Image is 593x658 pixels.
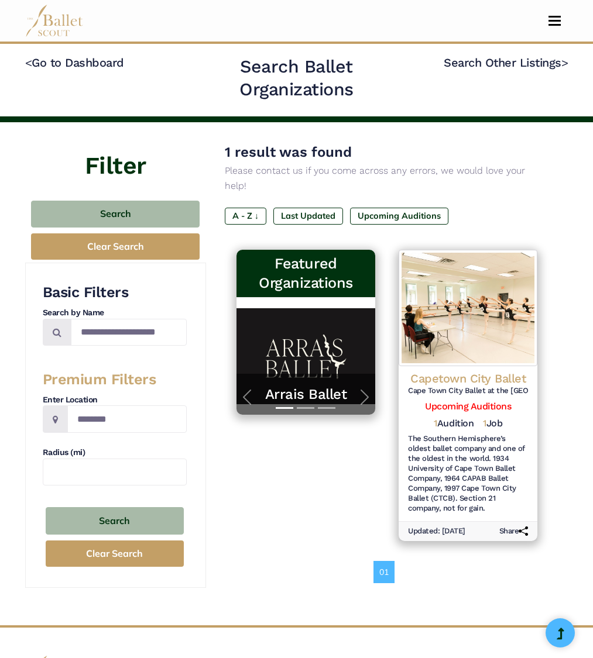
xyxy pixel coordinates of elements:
img: Logo [399,250,537,366]
h6: Cape Town City Ballet at the [GEOGRAPHIC_DATA], [GEOGRAPHIC_DATA][PERSON_NAME] and [GEOGRAPHIC_DA... [408,386,528,396]
label: Upcoming Auditions [350,208,448,224]
h4: Capetown City Ballet [408,371,528,386]
span: 1 [483,418,486,429]
button: Slide 1 [276,401,293,415]
button: Toggle navigation [541,15,568,26]
input: Location [67,405,187,433]
button: Slide 3 [318,401,335,415]
button: Clear Search [31,233,200,260]
code: > [561,55,568,70]
a: <Go to Dashboard [25,56,124,70]
h4: Radius (mi) [43,447,187,459]
button: Search [46,507,184,535]
button: Slide 2 [297,401,314,415]
label: A - Z ↓ [225,208,266,224]
nav: Page navigation example [373,561,401,583]
button: Search [31,201,200,228]
h4: Enter Location [43,394,187,406]
label: Last Updated [273,208,343,224]
h6: Share [499,526,529,536]
span: 1 result was found [225,144,352,160]
code: < [25,55,32,70]
button: Clear Search [46,540,184,567]
h6: Updated: [DATE] [408,526,465,536]
a: Upcoming Auditions [425,401,511,412]
span: 1 [434,418,437,429]
h6: The Southern Hemisphere’s oldest ballet company and one of the oldest in the world. 1934 Universi... [408,434,528,513]
h3: Basic Filters [43,283,187,302]
a: 01 [373,561,395,583]
h4: Search by Name [43,307,187,319]
h3: Premium Filters [43,370,187,390]
h4: Filter [25,122,206,183]
h2: Search Ballet Organizations [190,55,403,101]
p: Please contact us if you come across any errors, we would love your help! [225,163,550,193]
h5: Audition [434,418,474,430]
a: Arrais Ballet [248,385,364,404]
a: Search Other Listings> [444,56,568,70]
h5: Job [483,418,502,430]
input: Search by names... [71,319,187,346]
h3: Featured Organizations [246,254,366,292]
